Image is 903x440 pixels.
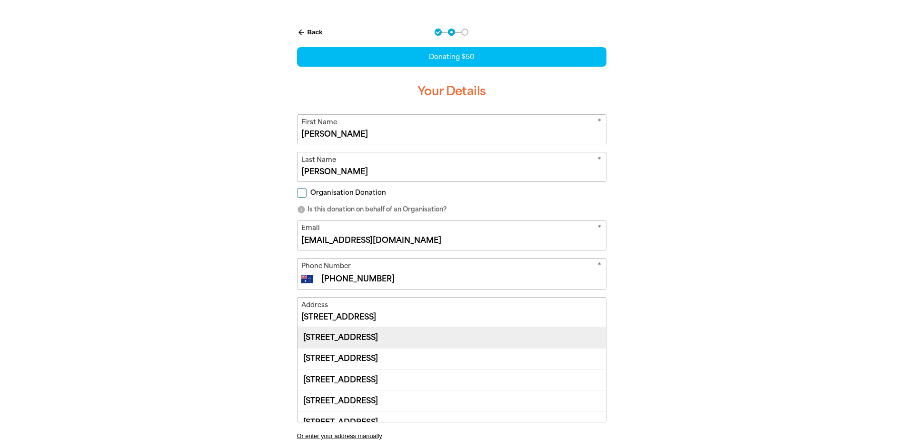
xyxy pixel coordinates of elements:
[293,24,327,40] button: Back
[298,390,606,411] div: [STREET_ADDRESS]
[297,432,606,440] button: Or enter your address manually
[435,29,442,36] button: Navigate to step 1 of 3 to enter your donation amount
[461,29,468,36] button: Navigate to step 3 of 3 to enter your payment details
[298,369,606,390] div: [STREET_ADDRESS]
[298,348,606,369] div: [STREET_ADDRESS]
[297,28,306,37] i: arrow_back
[297,205,306,214] i: info
[297,76,606,107] h3: Your Details
[597,261,601,273] i: Required
[297,47,606,67] div: Donating $50
[448,29,455,36] button: Navigate to step 2 of 3 to enter your details
[297,188,307,198] input: Organisation Donation
[310,188,386,197] span: Organisation Donation
[298,327,606,348] div: [STREET_ADDRESS]
[298,411,606,432] div: [STREET_ADDRESS]
[297,205,606,214] p: Is this donation on behalf of an Organisation?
